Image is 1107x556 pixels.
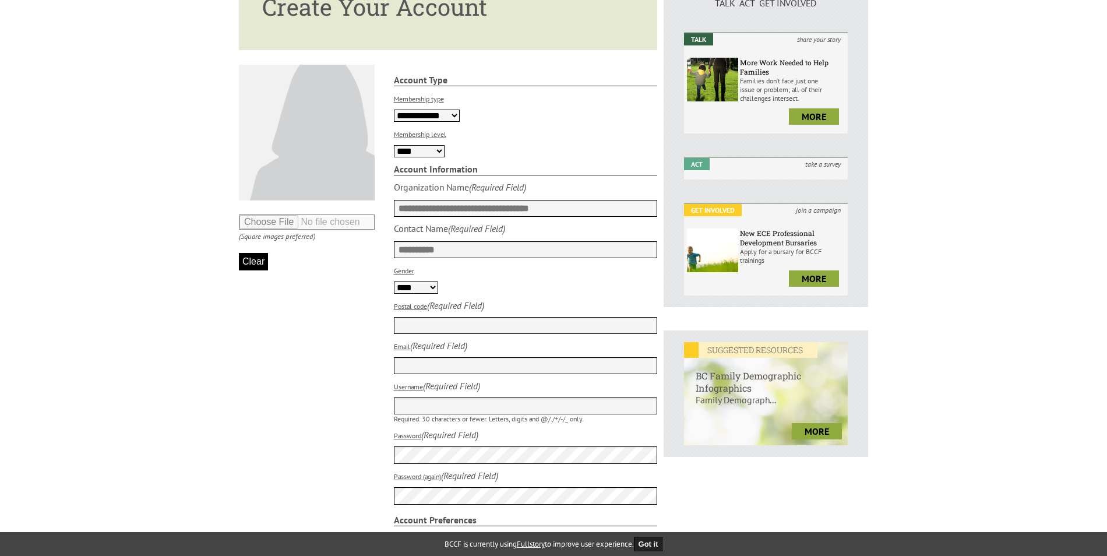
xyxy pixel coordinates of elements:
em: Talk [684,33,713,45]
button: Clear [239,253,268,270]
strong: Account Information [394,163,658,175]
i: (Required Field) [427,300,484,311]
p: Required. 30 characters or fewer. Letters, digits and @/./+/-/_ only. [394,414,658,423]
i: (Required Field) [441,470,498,481]
i: (Square images preferred) [239,231,315,241]
em: Get Involved [684,204,742,216]
label: Username [394,382,423,391]
a: more [789,270,839,287]
label: Membership level [394,130,446,139]
p: Apply for a bursary for BCCF trainings [740,247,845,265]
label: Password (again) [394,472,441,481]
label: Postal code [394,302,427,311]
i: take a survey [798,158,848,170]
i: (Required Field) [469,181,526,193]
a: more [792,423,842,439]
h6: New ECE Professional Development Bursaries [740,228,845,247]
strong: Account Type [394,74,658,86]
i: (Required Field) [421,429,478,441]
label: Password [394,431,421,440]
a: more [789,108,839,125]
i: share your story [790,33,848,45]
div: Contact Name [394,223,448,234]
i: (Required Field) [423,380,480,392]
a: Fullstory [517,539,545,549]
div: Organization Name [394,181,469,193]
h6: BC Family Demographic Infographics [684,358,848,394]
i: join a campaign [789,204,848,216]
strong: Account Preferences [394,514,658,526]
img: Default User Photo [239,65,375,200]
em: SUGGESTED RESOURCES [684,342,817,358]
label: Email [394,342,410,351]
i: (Required Field) [448,223,505,234]
em: Act [684,158,710,170]
label: Gender [394,266,414,275]
i: (Required Field) [410,340,467,351]
p: Families don’t face just one issue or problem; all of their challenges intersect. [740,76,845,103]
h6: More Work Needed to Help Families [740,58,845,76]
p: Family Demograph... [684,394,848,417]
button: Got it [634,537,663,551]
label: Membership type [394,94,444,103]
